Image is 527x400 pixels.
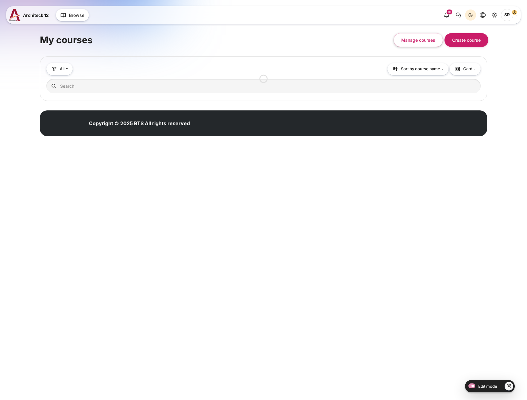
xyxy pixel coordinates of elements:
section: Content [40,18,487,101]
a: User menu [501,9,518,21]
strong: Copyright © 2025 BTS All rights reserved [89,120,190,126]
a: Show/Hide - Region [505,382,513,390]
button: Sorting drop-down menu [387,63,448,75]
section: Course overview [40,56,487,101]
div: Show notification window with 16 new notifications [441,10,452,21]
button: There are 0 unread conversations [453,10,464,21]
h1: My courses [40,34,93,46]
span: Edit mode [478,384,497,389]
input: Search [46,79,481,93]
div: 16 [447,10,452,14]
span: Browse [69,12,84,18]
a: A12 A12 Architeck 12 [9,9,51,21]
span: Architeck 12 [23,12,49,18]
button: Light Mode Dark Mode [465,10,476,21]
span: All [60,66,64,72]
button: Browse [56,9,89,21]
span: Sort by course name [401,66,440,72]
span: Card [455,66,472,72]
button: Languages [477,10,488,21]
div: Course overview controls [46,63,481,94]
a: Site administration [489,10,500,21]
button: Display drop-down menu [450,63,481,75]
img: A12 [9,9,21,21]
span: Songklod Riraroengjaratsaeng [501,9,513,21]
button: Create course [444,33,488,47]
div: Dark Mode [466,10,475,20]
button: Manage courses [394,33,443,47]
button: Grouping drop-down menu [46,63,73,75]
